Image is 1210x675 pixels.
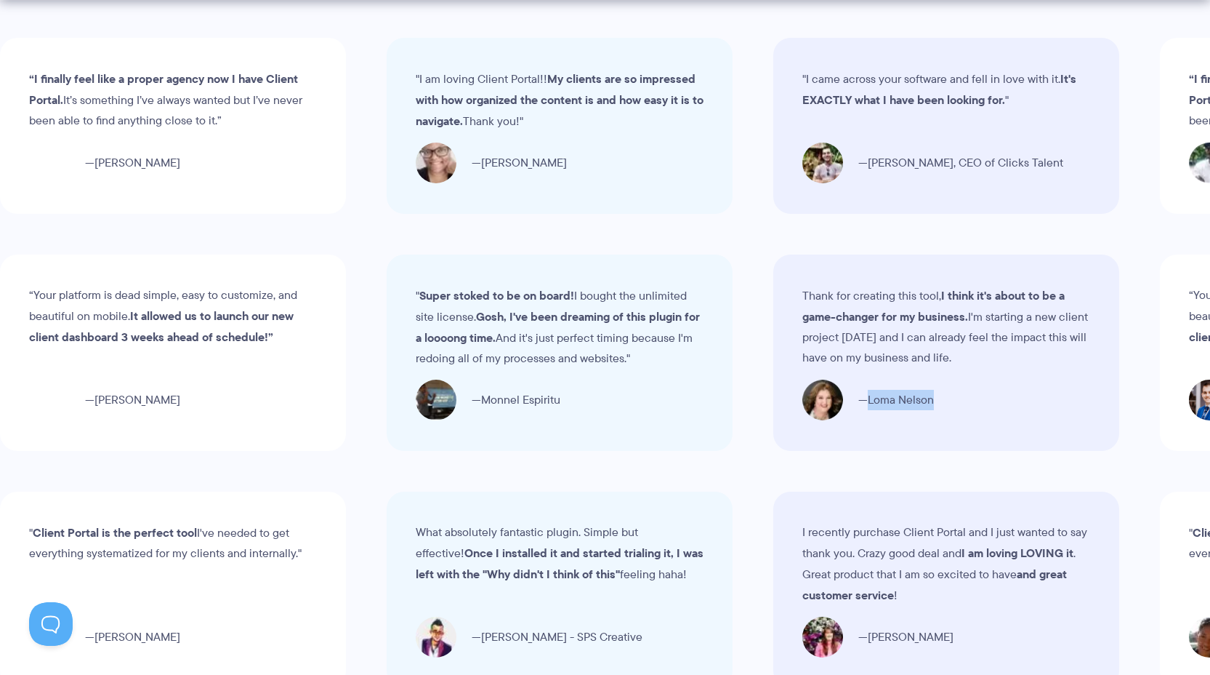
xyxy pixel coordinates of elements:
img: Tasha Hussey [416,143,456,183]
blockquote: What absolutely fantastic plugin. Simple but effective! feeling haha! [416,522,703,585]
span: [PERSON_NAME] [85,153,180,173]
strong: My clients are so impressed with how organized the content is and how easy it is to navigate. [416,70,703,129]
strong: Super stoked to be on board! [431,287,586,304]
img: AB Lieberman, CEO of Clicks Talent [802,143,843,183]
img: Monnel Espiritu [427,380,468,420]
blockquote: " I bought the unlimited site license. And it's just perfect timing because I'm redoing all of my... [427,285,715,369]
blockquote: Thank for creating this tool, I'm starting a new client project [DATE] and I can already feel the... [814,285,1102,368]
strong: Once I installed it and started trialing it, I was left with the "Why didn't I think of this" [416,544,703,583]
img: Loma Nelson [814,380,855,420]
img: Sam Sedgeman - SPS Creative [416,617,456,658]
blockquote: "I came across your software and fell in love with it. " [802,68,1090,111]
strong: Client Portal is the perfect tool [33,524,197,541]
span: Loma Nelson [870,390,945,410]
span: [PERSON_NAME], CEO of Clicks Talent [858,153,1063,173]
span: [PERSON_NAME] [85,627,180,647]
blockquote: "I am loving Client Portal!! Thank you!" [416,68,703,132]
blockquote: “Your platform is dead simple, easy to customize, and beautiful on mobile. [41,285,328,348]
blockquote: I recently purchase Client Portal and I just wanted to say thank you. Crazy good deal and . Great... [802,522,1090,606]
span: Monnel Espiritu [483,390,572,410]
img: Anthony Wallace [29,143,70,183]
blockquote: " I've needed to get everything systematized for my clients and internally." [29,522,317,564]
span: [PERSON_NAME] [472,153,567,173]
strong: Gosh, I've been dreaming of this plugin for a loooong time. [427,308,711,346]
strong: I am loving LOVING it [961,544,1073,562]
span: [PERSON_NAME] - SPS Creative [472,627,642,647]
iframe: Toggle Customer Support [29,602,73,646]
strong: It allowed us to launch our new client dashboard 3 weeks ahead of schedule!” [41,307,305,346]
img: Katrina Upton [802,617,843,658]
span: [PERSON_NAME] [97,390,192,410]
span: [PERSON_NAME] [858,627,953,647]
blockquote: It’s something I’ve always wanted but I’ve never been able to find anything close to it.” [29,68,317,131]
strong: “I finally feel like a proper agency now I have Client Portal. [29,70,298,108]
img: Richard Walsh [41,380,81,420]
